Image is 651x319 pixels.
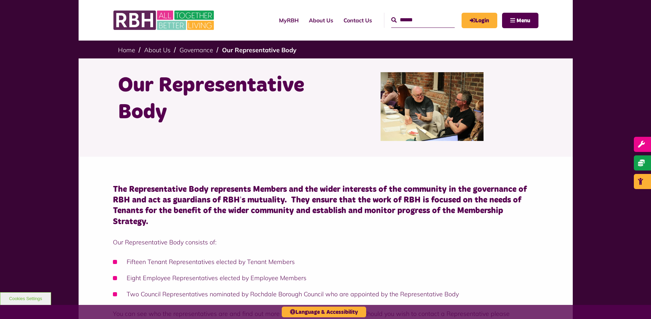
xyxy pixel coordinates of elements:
h4: The Representative Body represents Members and the wider interests of the community in the govern... [113,184,538,227]
a: Home [118,46,135,54]
p: Our Representative Body consists of: [113,238,538,247]
span: Menu [516,18,530,23]
button: Navigation [502,13,538,28]
a: MyRBH [462,13,497,28]
img: RBH [113,7,216,34]
a: Our Representative Body [222,46,297,54]
li: Eight Employee Representatives elected by Employee Members [113,273,538,283]
li: Two Council Representatives nominated by Rochdale Borough Council who are appointed by the Repres... [113,289,538,299]
a: About Us [304,11,338,30]
a: Governance [179,46,213,54]
a: Contact Us [338,11,377,30]
img: Rep Body [381,72,484,141]
h1: Our Representative Body [118,72,321,126]
li: Fifteen Tenant Representatives elected by Tenant Members [113,257,538,266]
a: About Us [144,46,171,54]
button: Language & Accessibility [282,307,366,317]
a: MyRBH [274,11,304,30]
iframe: Netcall Web Assistant for live chat [620,288,651,319]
